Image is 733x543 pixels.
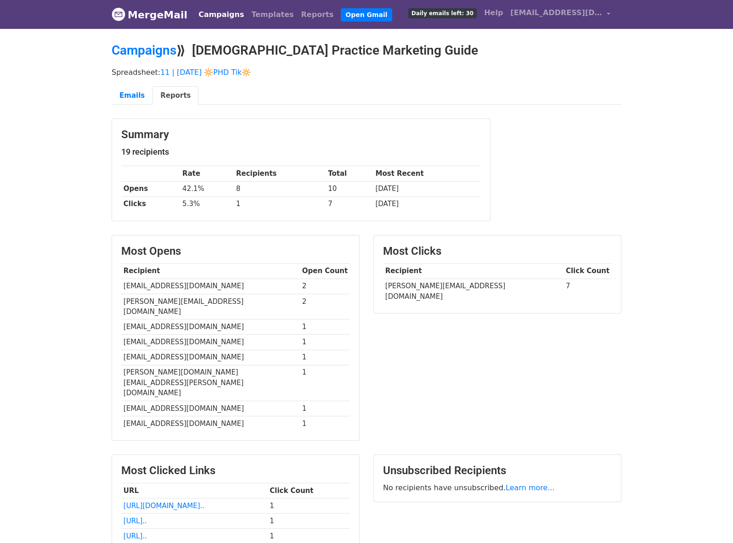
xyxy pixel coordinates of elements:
td: 1 [267,513,350,528]
h3: Unsubscribed Recipients [383,464,612,477]
h3: Most Opens [121,245,350,258]
td: 2 [300,294,350,319]
td: 1 [300,319,350,335]
td: 1 [234,196,326,212]
td: [EMAIL_ADDRESS][DOMAIN_NAME] [121,279,300,294]
a: [URL].. [124,532,147,540]
td: 5.3% [180,196,234,212]
img: MergeMail logo [112,7,125,21]
td: [PERSON_NAME][EMAIL_ADDRESS][DOMAIN_NAME] [383,279,564,304]
h3: Most Clicked Links [121,464,350,477]
a: MergeMail [112,5,187,24]
td: [EMAIL_ADDRESS][DOMAIN_NAME] [121,416,300,431]
th: Click Count [267,483,350,498]
td: [EMAIL_ADDRESS][DOMAIN_NAME] [121,335,300,350]
a: 11 | [DATE] 🔆PHD Tik🔆 [160,68,251,77]
td: [DATE] [373,196,481,212]
th: Open Count [300,263,350,279]
a: Campaigns [195,6,248,24]
a: Learn more... [506,483,555,492]
h3: Summary [121,128,481,141]
td: 1 [300,416,350,431]
th: Rate [180,166,234,181]
th: Opens [121,181,180,196]
a: Open Gmail [341,8,392,22]
a: Campaigns [112,43,176,58]
td: [EMAIL_ADDRESS][DOMAIN_NAME] [121,319,300,335]
a: Reports [152,86,198,105]
p: No recipients have unsubscribed. [383,483,612,493]
a: [URL][DOMAIN_NAME].. [124,502,204,510]
a: Daily emails left: 30 [405,4,480,22]
td: 1 [267,498,350,513]
a: [EMAIL_ADDRESS][DOMAIN_NAME] [507,4,614,25]
td: 7 [326,196,373,212]
td: 42.1% [180,181,234,196]
h5: 19 recipients [121,147,481,157]
td: [EMAIL_ADDRESS][DOMAIN_NAME] [121,401,300,416]
a: Emails [112,86,152,105]
td: 1 [300,401,350,416]
iframe: Chat Widget [687,499,733,543]
th: Recipient [383,263,564,279]
td: [PERSON_NAME][DOMAIN_NAME][EMAIL_ADDRESS][PERSON_NAME][DOMAIN_NAME] [121,365,300,401]
a: Reports [298,6,338,24]
th: URL [121,483,267,498]
td: [PERSON_NAME][EMAIL_ADDRESS][DOMAIN_NAME] [121,294,300,319]
td: [EMAIL_ADDRESS][DOMAIN_NAME] [121,350,300,365]
th: Most Recent [373,166,481,181]
th: Clicks [121,196,180,212]
td: 1 [300,335,350,350]
th: Click Count [564,263,612,279]
th: Recipient [121,263,300,279]
h2: ⟫ [DEMOGRAPHIC_DATA] Practice Marketing Guide [112,43,621,58]
span: Daily emails left: 30 [408,8,477,18]
th: Recipients [234,166,326,181]
p: Spreadsheet: [112,67,621,77]
a: [URL].. [124,517,147,525]
a: Templates [248,6,297,24]
a: Help [480,4,507,22]
td: 10 [326,181,373,196]
span: [EMAIL_ADDRESS][DOMAIN_NAME] [510,7,602,18]
td: 1 [300,365,350,401]
th: Total [326,166,373,181]
td: 1 [300,350,350,365]
h3: Most Clicks [383,245,612,258]
td: [DATE] [373,181,481,196]
td: 2 [300,279,350,294]
td: 8 [234,181,326,196]
td: 7 [564,279,612,304]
